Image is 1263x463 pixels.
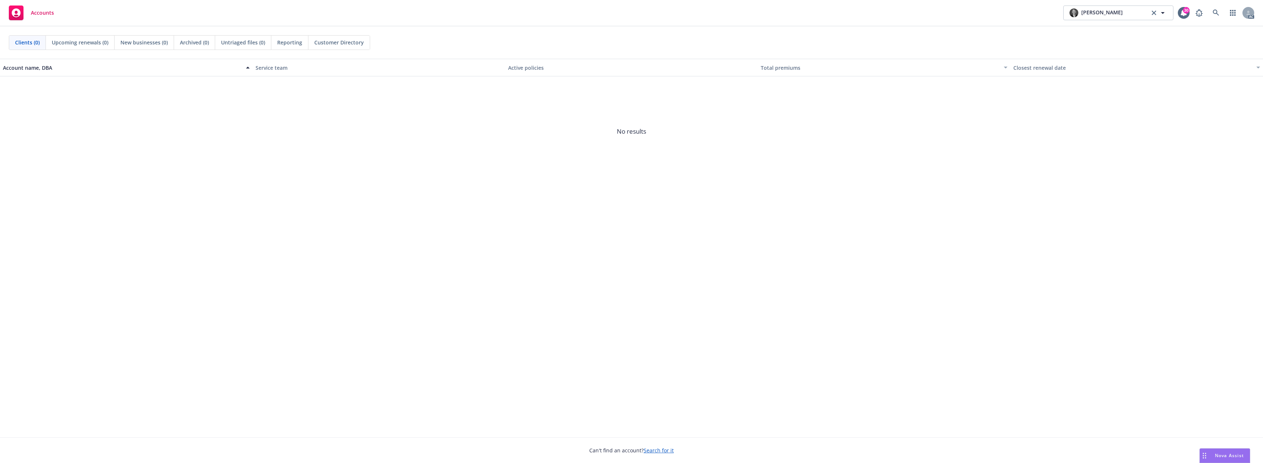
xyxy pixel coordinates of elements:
[644,447,674,454] a: Search for it
[1200,449,1209,463] div: Drag to move
[758,59,1010,76] button: Total premiums
[761,64,999,72] div: Total premiums
[314,39,364,46] span: Customer Directory
[1070,8,1078,17] img: photo
[256,64,502,72] div: Service team
[505,59,758,76] button: Active policies
[221,39,265,46] span: Untriaged files (0)
[253,59,505,76] button: Service team
[277,39,302,46] span: Reporting
[1010,59,1263,76] button: Closest renewal date
[1226,6,1240,20] a: Switch app
[15,39,40,46] span: Clients (0)
[1063,6,1173,20] button: photo[PERSON_NAME]clear selection
[31,10,54,16] span: Accounts
[52,39,108,46] span: Upcoming renewals (0)
[1013,64,1252,72] div: Closest renewal date
[1183,7,1190,14] div: 30
[6,3,57,23] a: Accounts
[1192,6,1206,20] a: Report a Bug
[508,64,755,72] div: Active policies
[120,39,168,46] span: New businesses (0)
[1150,8,1158,17] a: clear selection
[3,64,242,72] div: Account name, DBA
[589,446,674,454] span: Can't find an account?
[1081,8,1123,17] span: [PERSON_NAME]
[1199,448,1250,463] button: Nova Assist
[180,39,209,46] span: Archived (0)
[1215,452,1244,459] span: Nova Assist
[1209,6,1223,20] a: Search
